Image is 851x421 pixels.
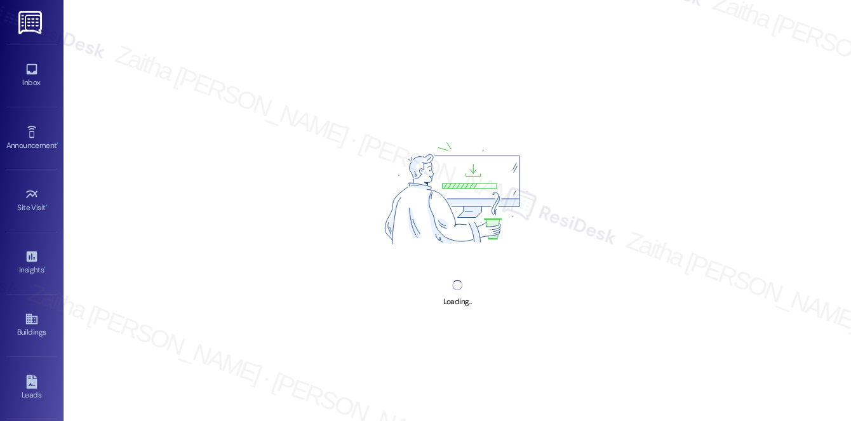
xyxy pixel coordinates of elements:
img: ResiDesk Logo [18,11,44,34]
a: Buildings [6,308,57,342]
span: • [46,201,48,210]
a: Insights • [6,246,57,280]
a: Leads [6,371,57,405]
a: Inbox [6,58,57,93]
span: • [57,139,58,148]
a: Site Visit • [6,184,57,218]
div: Loading... [443,295,471,309]
span: • [44,264,46,272]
